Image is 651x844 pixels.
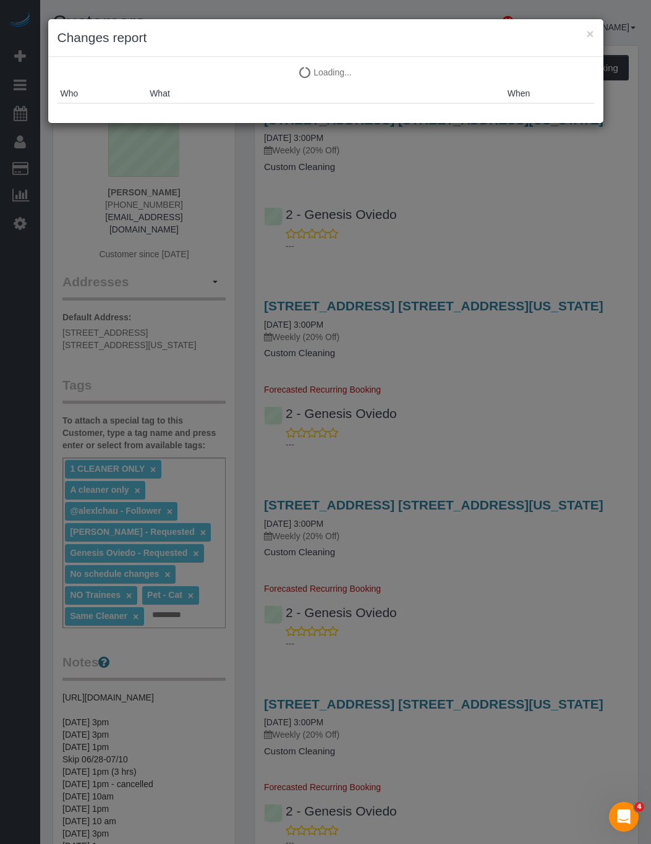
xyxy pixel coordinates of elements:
th: Who [57,84,147,103]
th: When [504,84,594,103]
button: × [586,27,594,40]
h3: Changes report [57,28,594,47]
span: 4 [634,802,644,812]
iframe: Intercom live chat [609,802,639,832]
sui-modal: Changes report [48,19,603,123]
th: What [147,84,504,103]
p: Loading... [57,66,594,79]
